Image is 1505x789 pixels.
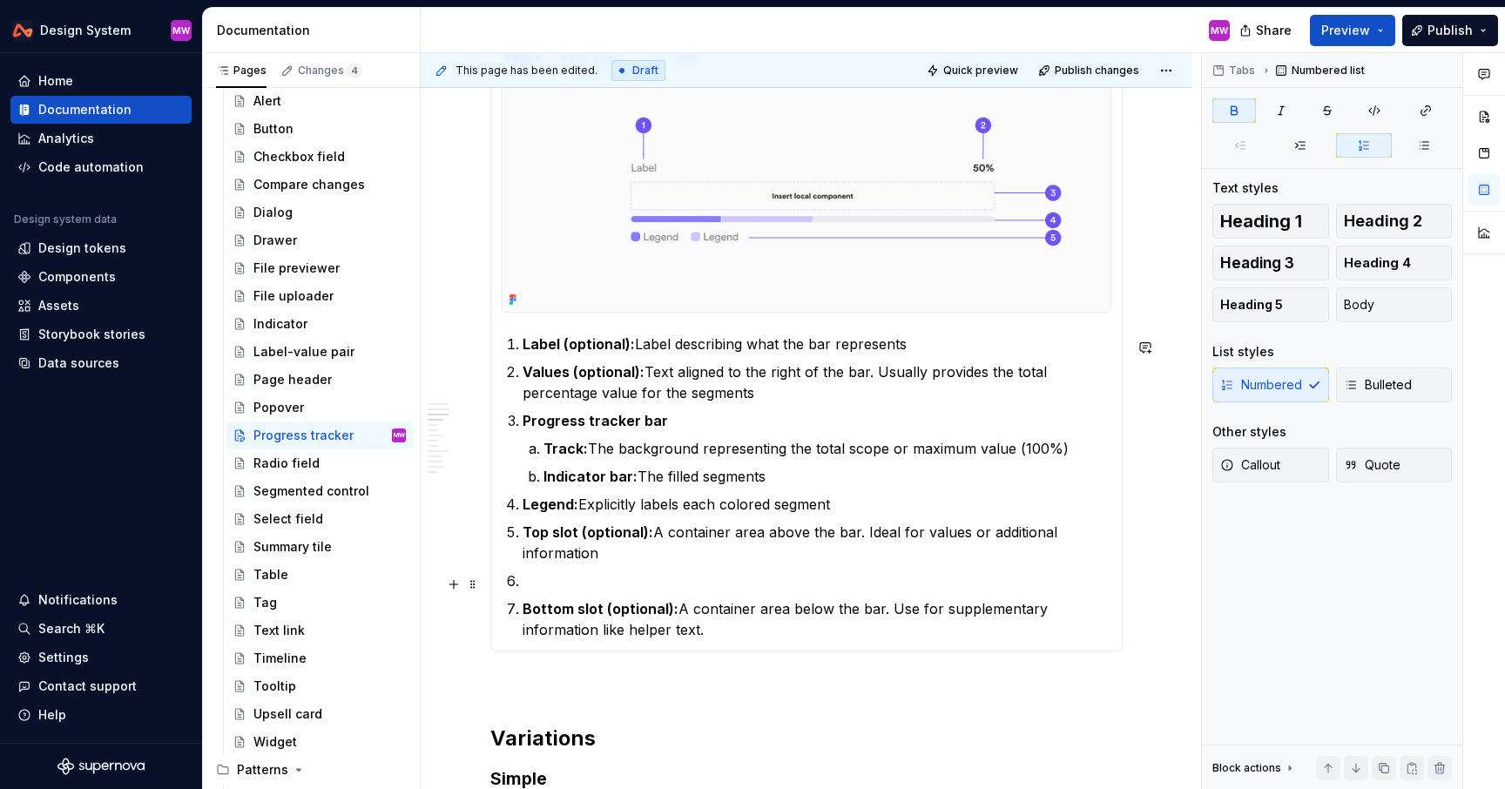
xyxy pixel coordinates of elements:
[502,85,1111,640] section-item: Segmented
[253,678,296,695] div: Tooltip
[226,672,413,700] a: Tooltip
[226,533,413,561] a: Summary tile
[10,320,192,348] a: Storybook stories
[1344,376,1412,394] span: Bulleted
[1212,179,1279,197] div: Text styles
[226,226,413,254] a: Drawer
[348,64,361,78] span: 4
[10,234,192,262] a: Design tokens
[226,561,413,589] a: Table
[523,600,678,617] strong: Bottom slot (optional):
[10,96,192,124] a: Documentation
[253,204,293,221] div: Dialog
[10,263,192,291] a: Components
[1344,456,1400,474] span: Quote
[1220,212,1302,230] span: Heading 1
[38,239,126,257] div: Design tokens
[38,591,118,609] div: Notifications
[3,11,199,49] button: Design SystemMW
[253,148,345,165] div: Checkbox field
[253,455,320,472] div: Radio field
[226,700,413,728] a: Upsell card
[523,363,645,381] strong: Values (optional):
[1212,448,1329,482] button: Callout
[253,650,307,667] div: Timeline
[57,758,145,775] svg: Supernova Logo
[253,232,297,249] div: Drawer
[1231,15,1303,46] button: Share
[253,343,354,361] div: Label-value pair
[543,468,638,485] strong: Indicator bar:
[523,598,1111,640] p: A container area below the bar. Use for supplementary information like helper text.
[226,477,413,505] a: Segmented control
[253,510,323,528] div: Select field
[38,678,137,695] div: Contact support
[253,92,281,110] div: Alert
[490,725,1123,752] h2: Variations
[253,733,297,751] div: Widget
[298,64,361,78] div: Changes
[1220,296,1283,314] span: Heading 5
[10,644,192,671] a: Settings
[253,594,277,611] div: Tag
[216,64,267,78] div: Pages
[226,143,413,171] a: Checkbox field
[38,101,132,118] div: Documentation
[38,72,73,90] div: Home
[253,287,334,305] div: File uploader
[38,706,66,724] div: Help
[253,315,307,333] div: Indicator
[38,297,79,314] div: Assets
[543,466,1111,487] p: The filled segments
[172,24,190,37] div: MW
[10,125,192,152] a: Analytics
[523,412,668,429] strong: Progress tracker bar
[226,87,413,115] a: Alert
[1402,15,1498,46] button: Publish
[503,86,1110,312] img: abb366aa-bd54-4079-995e-ad482abc4571.png
[253,538,332,556] div: Summary tile
[253,482,369,500] div: Segmented control
[10,701,192,729] button: Help
[40,22,131,39] div: Design System
[1256,22,1292,39] span: Share
[1212,423,1286,441] div: Other styles
[226,338,413,366] a: Label-value pair
[10,586,192,614] button: Notifications
[226,505,413,533] a: Select field
[226,644,413,672] a: Timeline
[14,212,117,226] div: Design system data
[226,449,413,477] a: Radio field
[253,371,332,388] div: Page header
[226,728,413,756] a: Widget
[523,335,635,353] strong: Label (optional):
[1212,756,1297,780] div: Block actions
[1336,368,1453,402] button: Bulleted
[543,438,1111,459] p: The background representing the total scope or maximum value (100%)
[1212,287,1329,322] button: Heading 5
[523,522,1111,563] p: A container area above the bar. Ideal for values or additional information
[38,620,105,637] div: Search ⌘K
[38,130,94,147] div: Analytics
[226,115,413,143] a: Button
[38,354,119,372] div: Data sources
[226,171,413,199] a: Compare changes
[38,326,145,343] div: Storybook stories
[1212,204,1329,239] button: Heading 1
[38,649,89,666] div: Settings
[1033,58,1147,83] button: Publish changes
[12,20,33,41] img: 0733df7c-e17f-4421-95a9-ced236ef1ff0.png
[1336,448,1453,482] button: Quote
[523,496,578,513] strong: Legend:
[10,349,192,377] a: Data sources
[1321,22,1370,39] span: Preview
[1427,22,1473,39] span: Publish
[226,617,413,644] a: Text link
[1229,64,1255,78] span: Tabs
[1212,246,1329,280] button: Heading 3
[10,292,192,320] a: Assets
[1220,456,1280,474] span: Callout
[253,705,322,723] div: Upsell card
[253,622,305,639] div: Text link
